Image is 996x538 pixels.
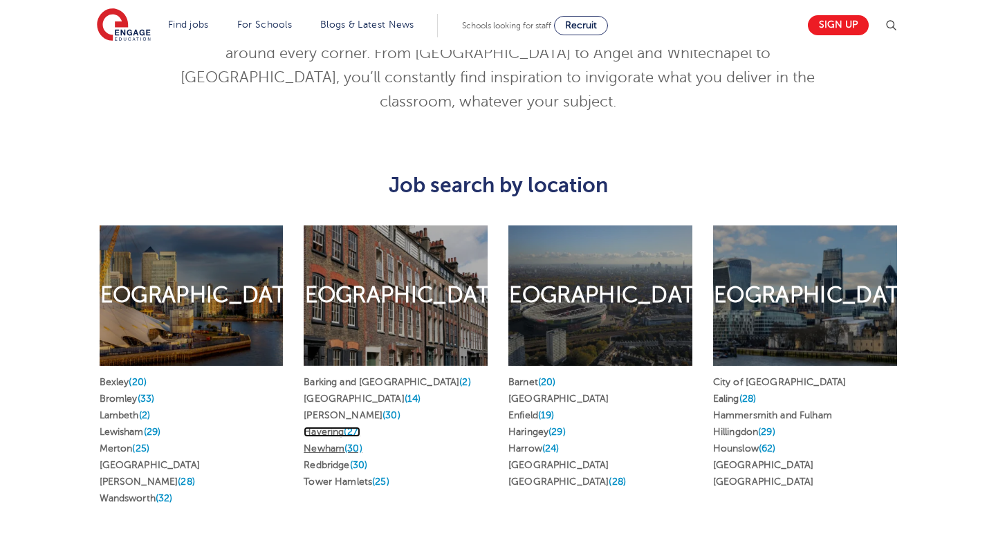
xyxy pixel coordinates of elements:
[100,443,149,454] a: Merton(25)
[508,393,609,404] a: [GEOGRAPHIC_DATA]
[132,443,149,454] span: (25)
[156,493,173,503] span: (32)
[144,427,161,437] span: (29)
[304,443,362,454] a: Newham(30)
[237,19,292,30] a: For Schools
[77,281,305,310] h2: [GEOGRAPHIC_DATA]
[304,427,360,437] a: Havering(27)
[100,427,161,437] a: Lewisham(29)
[542,443,560,454] span: (24)
[304,377,471,387] a: Barking and [GEOGRAPHIC_DATA](2)
[304,393,421,404] a: [GEOGRAPHIC_DATA](14)
[609,476,626,487] span: (28)
[508,476,626,487] a: [GEOGRAPHIC_DATA](28)
[713,460,813,470] a: [GEOGRAPHIC_DATA]
[139,410,150,420] span: (2)
[97,8,151,43] img: Engage Education
[372,476,389,487] span: (25)
[808,15,869,35] a: Sign up
[508,377,555,387] a: Barnet(20)
[758,427,775,437] span: (29)
[100,377,147,387] a: Bexley(20)
[168,19,209,30] a: Find jobs
[320,19,414,30] a: Blogs & Latest News
[508,427,566,437] a: Haringey(29)
[304,460,367,470] a: Redbridge(30)
[713,393,756,404] a: Ealing(28)
[713,410,832,420] a: Hammersmith and Fulham
[508,410,555,420] a: Enfield(19)
[739,393,757,404] span: (28)
[129,377,147,387] span: (20)
[138,393,155,404] span: (33)
[713,377,847,387] a: City of [GEOGRAPHIC_DATA]
[344,427,360,437] span: (27)
[100,410,150,420] a: Lambeth(2)
[538,410,555,420] span: (19)
[713,476,813,487] a: [GEOGRAPHIC_DATA]
[508,443,559,454] a: Harrow(24)
[282,281,510,310] h2: [GEOGRAPHIC_DATA]
[486,281,714,310] h2: [GEOGRAPHIC_DATA]
[100,476,195,487] a: [PERSON_NAME](28)
[350,460,368,470] span: (30)
[178,476,195,487] span: (28)
[713,427,775,437] a: Hillingdon(29)
[304,410,400,420] a: [PERSON_NAME](30)
[100,460,200,470] a: [GEOGRAPHIC_DATA]
[548,427,566,437] span: (29)
[459,377,470,387] span: (2)
[538,377,556,387] span: (20)
[462,21,551,30] span: Schools looking for staff
[690,281,919,310] h2: [GEOGRAPHIC_DATA]
[508,460,609,470] a: [GEOGRAPHIC_DATA]
[100,393,155,404] a: Bromley(33)
[405,393,421,404] span: (14)
[554,16,608,35] a: Recruit
[382,410,400,420] span: (30)
[344,443,362,454] span: (30)
[100,493,173,503] a: Wandsworth(32)
[304,476,389,487] a: Tower Hamlets(25)
[759,443,776,454] span: (62)
[565,20,597,30] span: Recruit
[713,443,776,454] a: Hounslow(62)
[89,174,907,197] h3: Job search by location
